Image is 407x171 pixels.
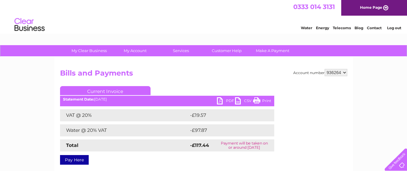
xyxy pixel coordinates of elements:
[355,26,363,30] a: Blog
[60,109,189,121] td: VAT @ 20%
[60,124,189,136] td: Water @ 20% VAT
[14,16,45,34] img: logo.png
[202,45,252,56] a: Customer Help
[387,26,401,30] a: Log out
[61,3,346,29] div: Clear Business is a trading name of Verastar Limited (registered in [GEOGRAPHIC_DATA] No. 3667643...
[301,26,312,30] a: Water
[60,97,274,101] div: [DATE]
[293,3,335,11] a: 0333 014 3131
[60,86,151,95] a: Current Invoice
[316,26,329,30] a: Energy
[367,26,382,30] a: Contact
[235,97,253,106] a: CSV
[60,155,89,165] a: Pay Here
[63,97,94,101] b: Statement Date:
[66,142,78,148] strong: Total
[293,69,347,76] div: Account number
[189,124,263,136] td: -£97.87
[156,45,206,56] a: Services
[64,45,114,56] a: My Clear Business
[189,109,262,121] td: -£19.57
[333,26,351,30] a: Telecoms
[60,69,347,80] h2: Bills and Payments
[217,97,235,106] a: PDF
[110,45,160,56] a: My Account
[253,97,271,106] a: Print
[248,45,297,56] a: Make A Payment
[190,142,209,148] strong: -£117.44
[215,139,274,151] td: Payment will be taken on or around [DATE]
